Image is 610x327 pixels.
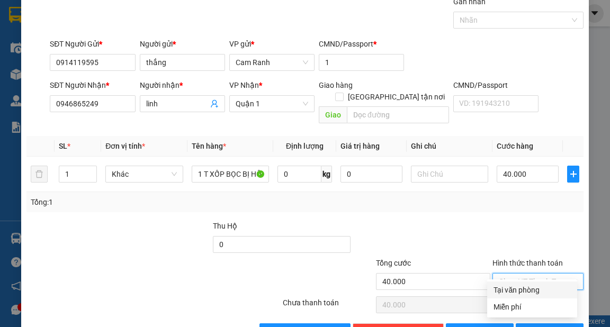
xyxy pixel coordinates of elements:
span: Giao hàng [319,81,353,89]
div: VP gửi [229,38,315,50]
input: 0 [340,166,402,183]
input: Ghi Chú [411,166,489,183]
b: Trà Lan Viên - Gửi khách hàng [65,15,105,120]
span: Giá trị hàng [340,142,380,150]
span: Đơn vị tính [105,142,145,150]
span: Cước hàng [497,142,533,150]
div: Người nhận [140,79,225,91]
span: Cam Ranh [236,54,308,70]
span: kg [321,166,332,183]
input: VD: Bàn, Ghế [192,166,270,183]
span: Thu Hộ [213,222,237,230]
input: Dọc đường [347,106,449,123]
span: Giao [319,106,347,123]
div: Người gửi [140,38,225,50]
div: CMND/Passport [319,38,404,50]
div: Tại văn phòng [494,284,571,296]
div: Chưa thanh toán [282,297,375,315]
b: Trà Lan Viên [13,68,39,118]
span: plus [568,170,578,178]
span: Tổng cước [376,259,411,267]
div: SĐT Người Gửi [50,38,135,50]
span: [GEOGRAPHIC_DATA] tận nơi [344,91,449,103]
span: SL [59,142,67,150]
div: Tổng: 1 [31,196,236,208]
span: user-add [210,99,219,108]
span: Định lượng [286,142,324,150]
label: Hình thức thanh toán [492,259,563,267]
div: SĐT Người Nhận [50,79,135,91]
span: Quận 1 [236,96,308,112]
li: (c) 2017 [89,50,146,63]
div: CMND/Passport [453,79,539,91]
div: Miễn phí [494,301,571,313]
img: logo.jpg [115,13,140,39]
span: Khác [112,166,177,182]
span: Tên hàng [192,142,226,150]
th: Ghi chú [407,136,493,157]
span: VP Nhận [229,81,259,89]
button: delete [31,166,48,183]
button: plus [567,166,579,183]
b: [DOMAIN_NAME] [89,40,146,49]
